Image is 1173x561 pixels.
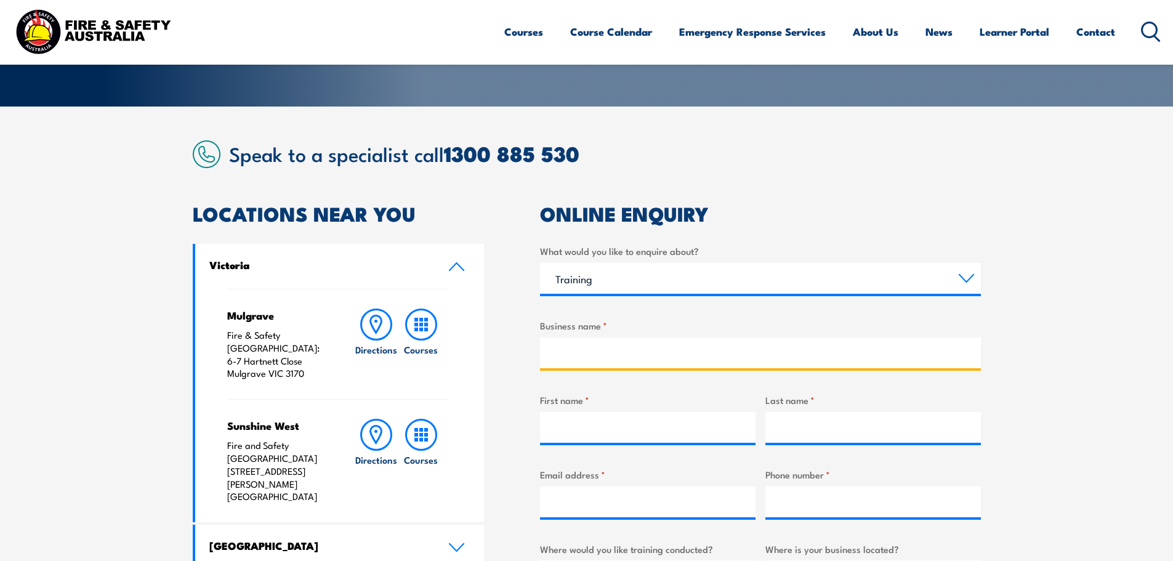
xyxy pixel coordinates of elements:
label: First name [540,393,756,407]
h6: Courses [404,453,438,466]
label: Last name [765,393,981,407]
a: About Us [853,15,898,48]
a: Courses [399,309,443,380]
label: Phone number [765,467,981,482]
label: Business name [540,318,981,333]
label: Where is your business located? [765,542,981,556]
a: Contact [1076,15,1115,48]
label: What would you like to enquire about? [540,244,981,258]
p: Fire and Safety [GEOGRAPHIC_DATA] [STREET_ADDRESS][PERSON_NAME] [GEOGRAPHIC_DATA] [227,439,330,503]
h6: Courses [404,343,438,356]
a: Directions [354,309,398,380]
h4: [GEOGRAPHIC_DATA] [209,539,430,552]
h6: Directions [355,453,397,466]
h4: Victoria [209,258,430,272]
h4: Mulgrave [227,309,330,322]
h6: Directions [355,343,397,356]
label: Email address [540,467,756,482]
a: Learner Portal [980,15,1049,48]
a: Courses [504,15,543,48]
label: Where would you like training conducted? [540,542,756,556]
h4: Sunshine West [227,419,330,432]
p: Fire & Safety [GEOGRAPHIC_DATA]: 6-7 Hartnett Close Mulgrave VIC 3170 [227,329,330,380]
a: News [925,15,953,48]
a: Course Calendar [570,15,652,48]
a: Courses [399,419,443,503]
h2: ONLINE ENQUIRY [540,204,981,222]
a: 1300 885 530 [444,137,579,169]
a: Directions [354,419,398,503]
h2: Speak to a specialist call [229,142,981,164]
h2: LOCATIONS NEAR YOU [193,204,485,222]
a: Emergency Response Services [679,15,826,48]
a: Victoria [195,244,485,289]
